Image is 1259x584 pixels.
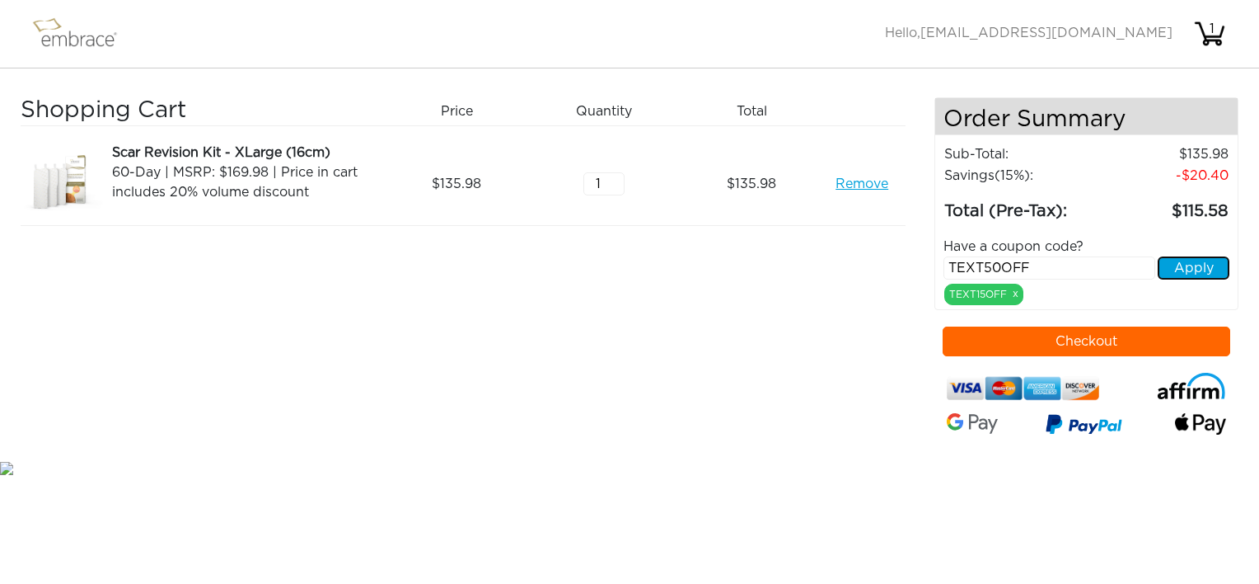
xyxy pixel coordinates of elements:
[112,162,377,202] div: 60-Day | MSRP: $169.98 | Price in cart includes 20% volume discount
[1175,413,1226,435] img: fullApplePay.png
[21,143,103,225] img: 3dfb6d7a-8da9-11e7-b605-02e45ca4b85b.jpeg
[1046,410,1122,441] img: paypal-v3.png
[389,97,536,125] div: Price
[1101,144,1229,165] td: 135.98
[1101,165,1229,186] td: 20.40
[835,174,888,194] a: Remove
[432,174,481,194] span: 135.98
[947,373,1100,404] img: credit-cards.png
[935,98,1238,135] h4: Order Summary
[1101,186,1229,224] td: 115.58
[1193,17,1226,50] img: cart
[943,144,1101,165] td: Sub-Total:
[931,237,1243,257] div: Have a coupon code?
[576,101,632,121] span: Quantity
[944,284,1023,305] div: TEXT15OFF
[727,174,776,194] span: 135.98
[112,143,377,162] div: Scar Revision Kit - XLarge (16cm)
[943,327,1231,356] button: Checkout
[1013,286,1018,301] a: x
[21,97,377,125] h3: Shopping Cart
[995,169,1030,182] span: (15%)
[1196,19,1229,39] div: 1
[943,165,1101,186] td: Savings :
[947,413,998,434] img: Google-Pay-Logo.svg
[1157,373,1226,400] img: affirm-logo.svg
[29,13,136,54] img: logo.png
[885,26,1172,40] span: Hello,
[684,97,831,125] div: Total
[943,186,1101,224] td: Total (Pre-Tax):
[1193,26,1226,40] a: 1
[1158,257,1229,280] button: Apply
[920,26,1172,40] span: [EMAIL_ADDRESS][DOMAIN_NAME]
